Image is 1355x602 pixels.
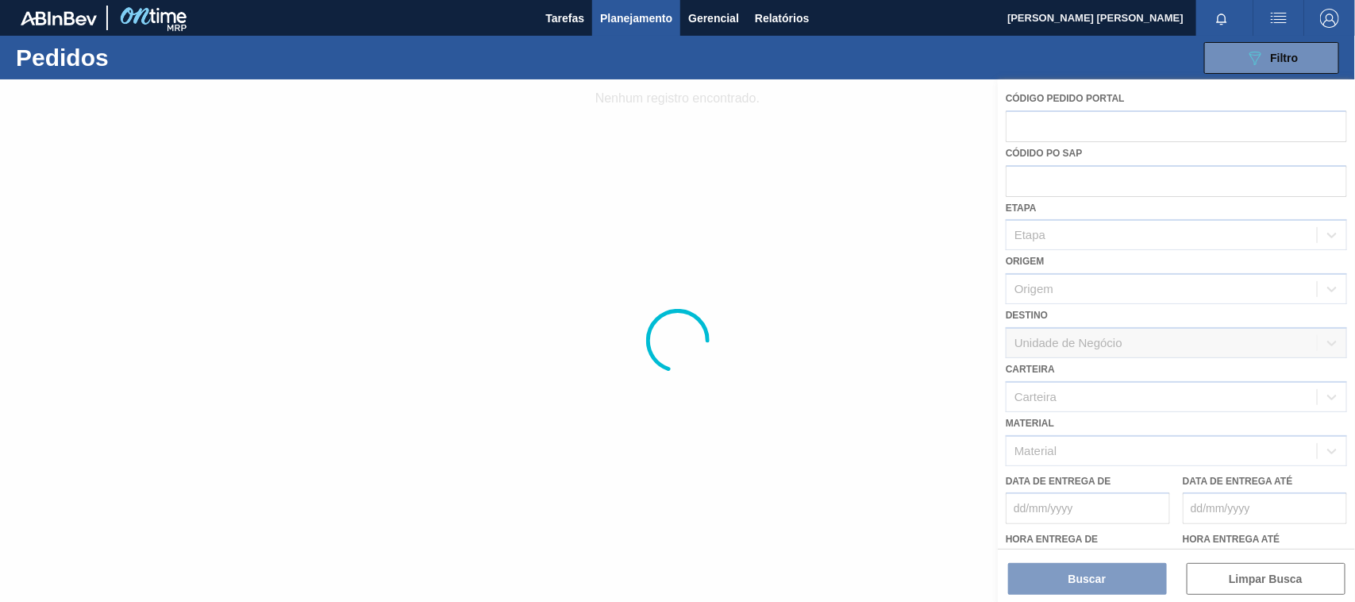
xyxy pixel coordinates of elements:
[1204,42,1339,74] button: Filtro
[688,9,739,28] span: Gerencial
[755,9,809,28] span: Relatórios
[1320,9,1339,28] img: Logout
[1271,52,1299,64] span: Filtro
[1196,7,1247,29] button: Notificações
[16,48,248,67] h1: Pedidos
[1269,9,1288,28] img: userActions
[600,9,672,28] span: Planejamento
[21,11,97,25] img: TNhmsLtSVTkK8tSr43FrP2fwEKptu5GPRR3wAAAABJRU5ErkJggg==
[545,9,584,28] span: Tarefas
